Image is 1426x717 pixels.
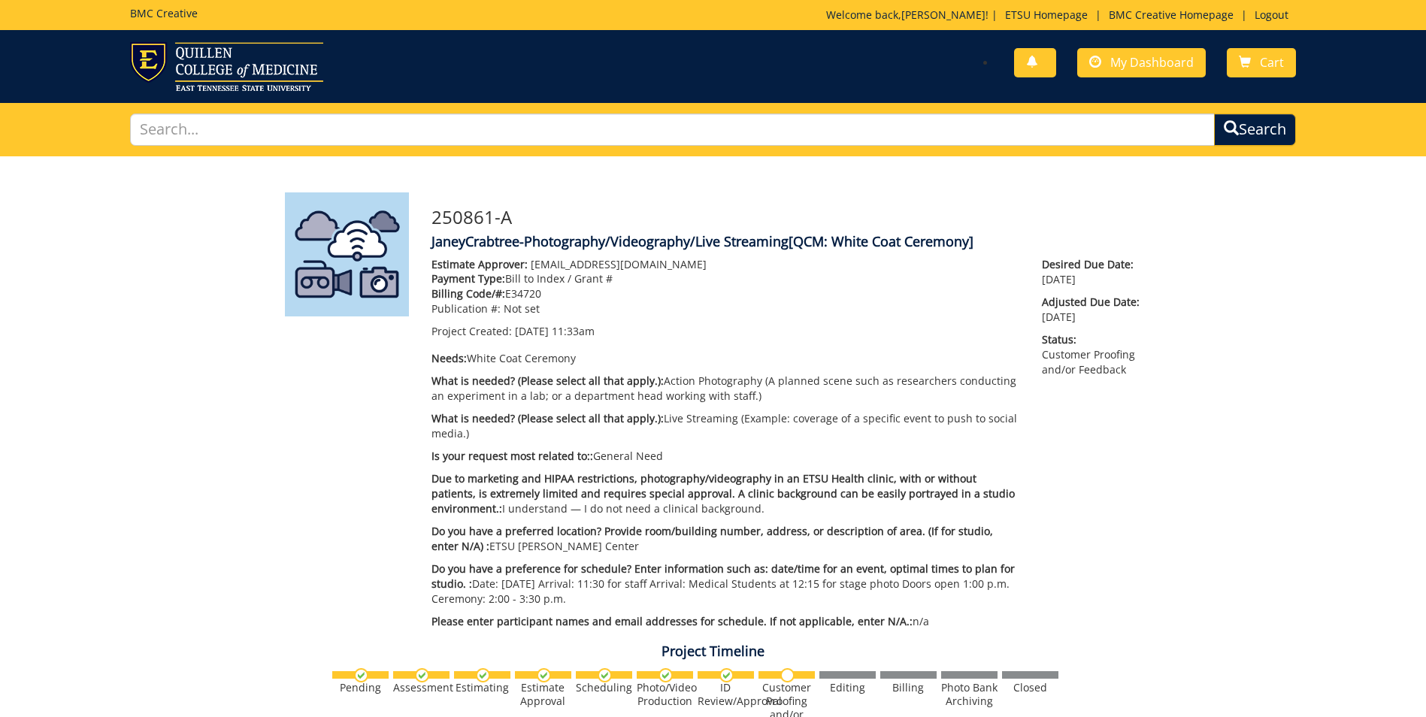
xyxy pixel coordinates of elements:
div: Estimating [454,681,510,694]
span: Adjusted Due Date: [1042,295,1141,310]
img: checkmark [476,668,490,682]
div: Scheduling [576,681,632,694]
p: n/a [431,614,1020,629]
a: Logout [1247,8,1296,22]
div: Editing [819,681,876,694]
div: Pending [332,681,389,694]
div: Assessment [393,681,450,694]
a: ETSU Homepage [998,8,1095,22]
p: Bill to Index / Grant # [431,271,1020,286]
button: Search [1214,113,1296,146]
a: Cart [1227,48,1296,77]
span: Desired Due Date: [1042,257,1141,272]
span: Publication #: [431,301,501,316]
p: [DATE] [1042,257,1141,287]
span: Billing Code/#: [431,286,505,301]
img: checkmark [719,668,734,682]
span: [DATE] 11:33am [515,324,595,338]
a: My Dashboard [1077,48,1206,77]
p: Welcome back, ! | | | [826,8,1296,23]
span: Estimate Approver: [431,257,528,271]
span: Not set [504,301,540,316]
span: Please enter participant names and email addresses for schedule. If not applicable, enter N/A.: [431,614,913,628]
p: I understand — I do not need a clinical background. [431,471,1020,516]
span: Do you have a preference for schedule? Enter information such as: date/time for an event, optimal... [431,561,1015,591]
div: Billing [880,681,937,694]
p: Live Streaming (Example: coverage of a specific event to push to social media.) [431,411,1020,441]
p: White Coat Ceremony [431,351,1020,366]
h5: BMC Creative [130,8,198,19]
input: Search... [130,113,1215,146]
p: [DATE] [1042,295,1141,325]
div: Photo Bank Archiving [941,681,998,708]
p: E34720 [431,286,1020,301]
span: What is needed? (Please select all that apply.): [431,374,664,388]
span: Payment Type: [431,271,505,286]
div: ID Review/Approval [698,681,754,708]
span: Status: [1042,332,1141,347]
p: [EMAIL_ADDRESS][DOMAIN_NAME] [431,257,1020,272]
h4: JaneyCrabtree-Photography/Videography/Live Streaming [431,234,1142,250]
img: checkmark [537,668,551,682]
p: Date: [DATE] Arrival: 11:30 for staff Arrival: Medical Students at 12:15 for stage photo Doors op... [431,561,1020,607]
span: My Dashboard [1110,54,1194,71]
img: checkmark [415,668,429,682]
div: Photo/Video Production [637,681,693,708]
a: [PERSON_NAME] [901,8,985,22]
span: Project Created: [431,324,512,338]
span: Is your request most related to:: [431,449,593,463]
p: Customer Proofing and/or Feedback [1042,332,1141,377]
img: checkmark [659,668,673,682]
span: Do you have a preferred location? Provide room/building number, address, or description of area. ... [431,524,993,553]
span: Due to marketing and HIPAA restrictions, photography/videography in an ETSU Health clinic, with o... [431,471,1015,516]
a: BMC Creative Homepage [1101,8,1241,22]
h4: Project Timeline [274,644,1153,659]
p: Action Photography (A planned scene such as researchers conducting an experiment in a lab; or a d... [431,374,1020,404]
h3: 250861-A [431,207,1142,227]
div: Estimate Approval [515,681,571,708]
span: What is needed? (Please select all that apply.): [431,411,664,425]
img: Product featured image [285,192,409,316]
img: checkmark [354,668,368,682]
span: Cart [1260,54,1284,71]
p: General Need [431,449,1020,464]
img: checkmark [598,668,612,682]
img: no [780,668,795,682]
span: Needs: [431,351,467,365]
p: ETSU [PERSON_NAME] Center [431,524,1020,554]
img: ETSU logo [130,42,323,91]
span: [QCM: White Coat Ceremony] [789,232,973,250]
div: Closed [1002,681,1058,694]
